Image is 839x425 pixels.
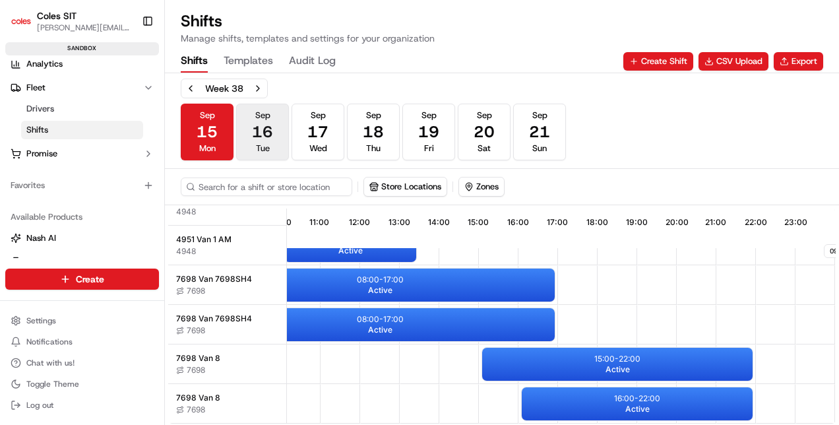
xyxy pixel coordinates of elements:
p: 16:00 - 22:00 [614,393,660,404]
a: Drivers [21,100,143,118]
button: 4948 [176,207,196,217]
button: Sep16Tue [236,104,289,160]
span: 7698 [187,365,205,376]
div: Favorites [5,175,159,196]
button: Templates [224,50,273,73]
span: 11:00 [309,217,329,228]
span: Notifications [26,337,73,347]
button: Sep21Sun [513,104,566,160]
span: Sep [311,110,326,121]
button: 7698 [176,286,205,296]
span: Sun [532,143,547,154]
span: Tue [256,143,270,154]
span: 16 [252,121,273,143]
div: Start new chat [45,125,216,139]
span: Mon [199,143,216,154]
span: 13:00 [388,217,410,228]
span: Nash AI [26,232,56,244]
button: 7698 [176,405,205,415]
img: Nash [13,13,40,39]
span: Promise [26,148,57,160]
span: 7698 Van 8 [176,353,220,364]
h1: Shifts [181,11,435,32]
span: 19 [418,121,439,143]
div: 💻 [111,192,122,203]
input: Got a question? Start typing here... [34,84,237,98]
input: Search for a shift or store location [181,178,352,196]
span: 7698 [187,325,205,336]
button: Settings [5,311,159,330]
div: We're available if you need us! [45,139,167,149]
button: Next week [249,79,267,98]
span: Knowledge Base [26,191,101,204]
button: Coles SITColes SIT[PERSON_NAME][EMAIL_ADDRESS][DOMAIN_NAME] [5,5,137,37]
span: 7698 Van 7698SH4 [176,274,252,284]
button: Nash AI [5,228,159,249]
span: Shifts [26,124,48,136]
button: Fleet [5,77,159,98]
span: Analytics [26,58,63,70]
span: Toggle Theme [26,379,79,389]
a: 📗Knowledge Base [8,185,106,209]
span: Settings [26,315,56,326]
div: Available Products [5,207,159,228]
span: Sep [477,110,492,121]
button: Notifications [5,333,159,351]
a: Nash AI [11,232,154,244]
span: Sep [366,110,381,121]
button: Log out [5,396,159,414]
button: Store Locations [364,178,447,196]
span: 4951 Van 1 AM [176,234,232,245]
span: 12:00 [349,217,370,228]
button: Audit Log [289,50,336,73]
span: 22:00 [745,217,767,228]
span: Pylon [131,223,160,233]
a: Powered byPylon [93,222,160,233]
span: 14:00 [428,217,450,228]
span: 20 [474,121,495,143]
span: 15 [197,121,218,143]
span: Sep [421,110,437,121]
button: 4948 [176,246,196,257]
span: 23:00 [784,217,807,228]
p: Welcome 👋 [13,52,240,73]
span: Create [76,273,104,286]
span: Sep [532,110,547,121]
span: 18 [363,121,384,143]
img: Coles SIT [11,11,32,32]
button: Create Shift [623,52,693,71]
span: Active [368,285,392,296]
button: Zones [459,178,504,196]
a: Product Catalog [11,256,154,268]
span: 7698 Van 8 [176,393,220,403]
a: 💻API Documentation [106,185,217,209]
button: Zones [458,177,505,197]
p: 08:00 - 17:00 [357,314,404,325]
span: 7698 [187,286,205,296]
div: Week 38 [205,82,243,95]
p: Manage shifts, templates and settings for your organization [181,32,435,45]
a: Shifts [21,121,143,139]
span: 7698 [187,405,205,415]
button: Create [5,269,159,290]
button: Start new chat [224,129,240,145]
button: Export [774,52,823,71]
button: Coles SIT [37,9,77,22]
span: 17 [307,121,328,143]
button: Product Catalog [5,251,159,273]
span: Active [368,325,392,335]
span: Drivers [26,103,54,115]
span: 16:00 [507,217,529,228]
button: [PERSON_NAME][EMAIL_ADDRESS][DOMAIN_NAME] [37,22,131,33]
span: 17:00 [547,217,568,228]
span: Sat [478,143,491,154]
p: 15:00 - 22:00 [594,354,640,364]
div: 📗 [13,192,24,203]
button: CSV Upload [699,52,768,71]
span: Sep [200,110,215,121]
span: Fri [424,143,434,154]
span: 7698 Van 7698SH4 [176,313,252,324]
